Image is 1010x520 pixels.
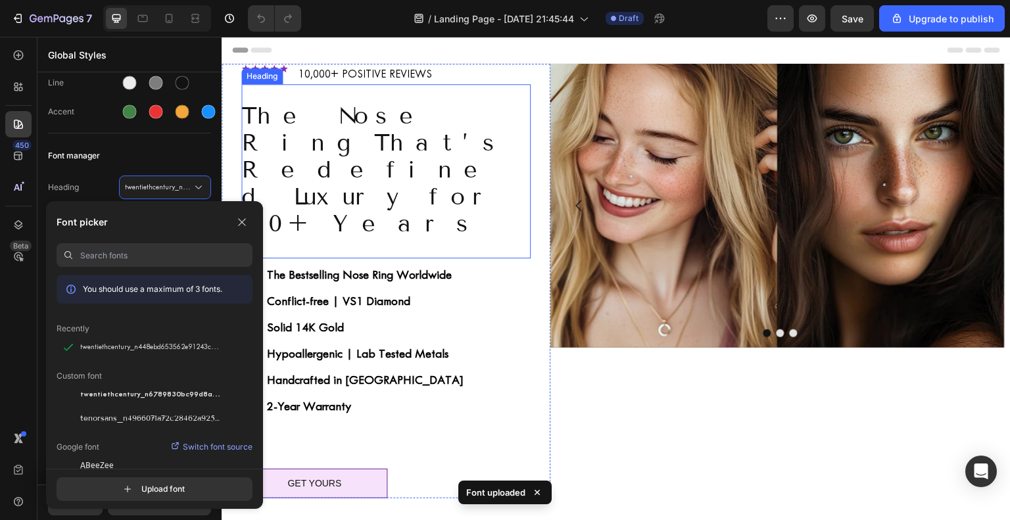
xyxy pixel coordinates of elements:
button: Dot [542,293,550,300]
span: ABeeZee [80,460,114,471]
p: You should use a maximum of 3 fonts. [83,283,222,295]
p: Font uploaded [466,486,525,499]
button: 7 [5,5,98,32]
p: Recently [57,322,89,335]
input: Search fonts [80,243,252,267]
button: Dot [568,293,576,300]
span: twentiethcentury_n448ebd653562e91243c0f899d9c922982d8ddd22f [80,341,222,353]
span: Landing Page - [DATE] 21:45:44 [434,12,574,26]
div: 450 [12,140,32,151]
div: Accent [48,106,119,118]
div: Undo/Redo [248,5,301,32]
span: Font manager [48,148,100,164]
p: Custom font [57,369,102,383]
span: twentiethcentury_n6789830bc99d8acad6666e9a35c6ebb019e739a37 [80,389,222,400]
button: Upload font [57,477,252,501]
span: Draft [619,12,638,24]
p: 7 [86,11,92,26]
button: Dot [555,293,563,300]
span: Save [842,13,863,24]
button: Carousel Next Arrow [742,151,779,187]
p: Font picker [57,214,108,230]
p: Switch font source [183,440,252,454]
span: twentiethcentury_n448ebd653562e91243c0f899d9c922982d8ddd22f [125,181,192,193]
div: Upgrade to publish [890,12,994,26]
button: twentiethcentury_n448ebd653562e91243c0f899d9c922982d8ddd22f [119,176,211,199]
iframe: Design area [222,37,1010,520]
img: gempages_561215441062593317-681c3b79-6d74-4024-a09f-5c28bbec1c05.jpg [329,27,783,311]
p: Google font [57,440,99,454]
span: Heading [48,181,119,193]
button: Upgrade to publish [879,5,1005,32]
div: Line [48,77,119,89]
button: Carousel Back Arrow [339,151,376,187]
button: Save [830,5,874,32]
p: Global Styles [48,48,211,62]
div: Open Intercom Messenger [965,456,997,487]
div: Beta [10,241,32,251]
span: / [428,12,431,26]
span: tenorsans_n4966071a72c28462a9256039d3e3dc5b0cf314f65 [80,412,222,424]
